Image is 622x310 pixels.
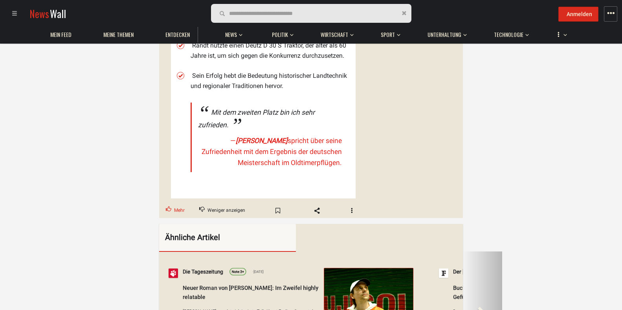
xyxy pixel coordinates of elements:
[424,27,465,42] a: Unterhaltung
[236,137,288,145] span: [PERSON_NAME]
[174,205,185,216] span: Mehr
[191,40,350,61] li: Randt nutzte einen Deutz D 30 S Traktor, der älter als 60 Jahre ist, um sich gegen die Konkurrenz...
[50,6,66,21] span: Wall
[159,203,191,218] button: Upvote
[191,71,350,91] li: Sein Erfolg hebt die Bedeutung historischer Landtechnik und regionaler Traditionen hervor.
[253,269,264,274] span: [DATE]
[165,31,190,38] span: Entdecken
[103,31,134,38] span: Meine Themen
[321,31,348,38] span: Wirtschaft
[439,268,448,278] img: Profilbild von Der Freitag
[424,24,467,42] button: Unterhaltung
[494,31,523,38] span: Technologie
[268,27,292,42] a: Politik
[221,24,245,42] button: News
[266,204,289,217] span: Bookmark
[490,24,529,42] button: Technologie
[381,31,395,38] span: Sport
[490,27,527,42] a: Technologie
[232,269,244,275] div: 3+
[377,24,400,42] button: Sport
[317,27,352,42] a: Wirtschaft
[169,268,178,278] img: Profilbild von Die Tageszeitung
[232,270,240,274] span: Note:
[229,268,246,275] a: Note:3+
[183,268,223,276] a: Die Tageszeitung
[198,135,342,168] cite: — spricht über seine Zufriedenheit mit dem Ergebnis der deutschen Meisterschaft im Oldtimerpflügen.
[453,268,479,276] a: Der [DATE]
[207,205,245,216] span: Weniger anzeigen
[268,24,294,42] button: Politik
[428,31,461,38] span: Unterhaltung
[198,106,342,131] div: Mit dem zweiten Platz bin ich sehr zufrieden.
[558,7,598,22] button: Anmelden
[50,31,72,38] span: Mein Feed
[377,27,399,42] a: Sport
[225,31,237,38] span: News
[567,11,592,17] span: Anmelden
[453,284,587,300] span: Buch „Let’s talk about feelings“ von [PERSON_NAME]: Gefühle? Fehlanzeige!
[29,6,66,21] a: NewsWall
[193,203,252,218] button: Downvote
[221,27,241,42] a: News
[272,31,288,38] span: Politik
[29,6,49,21] span: News
[317,24,354,42] button: Wirtschaft
[165,232,266,243] div: Ähnliche Artikel
[183,284,319,300] span: Neuer Roman von [PERSON_NAME]: Im Zweifel highly relatable
[306,204,328,217] span: Share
